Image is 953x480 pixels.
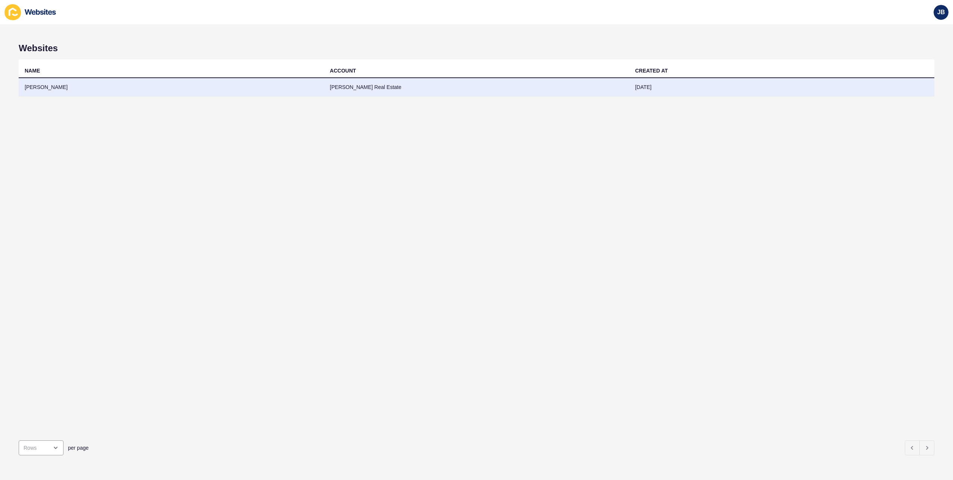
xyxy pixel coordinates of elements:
[937,9,945,16] span: JB
[629,78,934,96] td: [DATE]
[330,67,356,74] div: ACCOUNT
[19,440,63,455] div: open menu
[635,67,668,74] div: CREATED AT
[68,444,89,452] span: per page
[25,67,40,74] div: NAME
[19,78,324,96] td: [PERSON_NAME]
[19,43,934,53] h1: Websites
[324,78,629,96] td: [PERSON_NAME] Real Estate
